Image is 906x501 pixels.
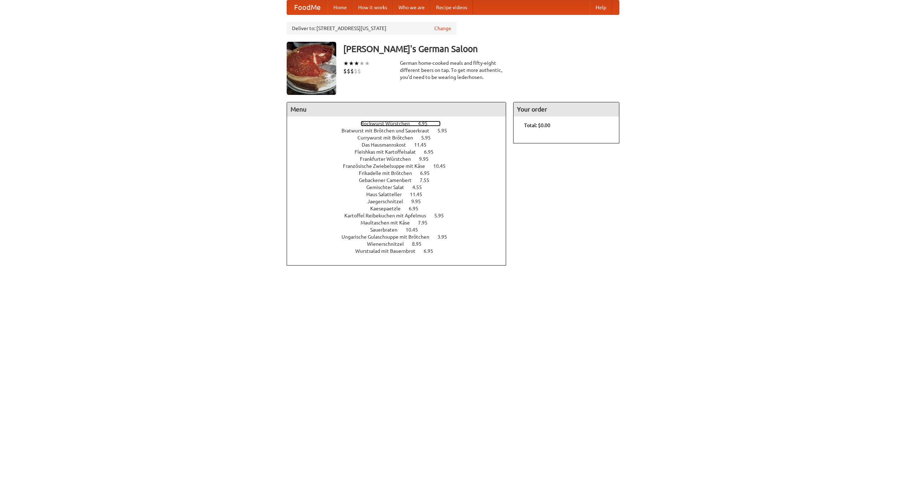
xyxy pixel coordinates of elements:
[424,248,440,254] span: 6.95
[343,163,459,169] a: Französische Zwiebelsuppe mit Käse 10.45
[343,163,432,169] span: Französische Zwiebelsuppe mit Käse
[437,234,454,240] span: 3.95
[287,0,328,15] a: FoodMe
[359,170,443,176] a: Frikadelle mit Brötchen 6.95
[420,170,437,176] span: 6.95
[357,135,444,141] a: Currywurst mit Brötchen 5.95
[342,128,460,133] a: Bratwurst mit Brötchen und Sauerkraut 5.95
[343,67,347,75] li: $
[350,67,354,75] li: $
[418,220,435,226] span: 7.95
[344,213,457,218] a: Kartoffel Reibekuchen mit Apfelmus 5.95
[409,206,425,211] span: 6.95
[367,241,435,247] a: Wienerschnitzel 8.95
[514,102,619,116] h4: Your order
[344,213,433,218] span: Kartoffel Reibekuchen mit Apfelmus
[342,128,436,133] span: Bratwurst mit Brötchen und Sauerkraut
[328,0,352,15] a: Home
[420,177,436,183] span: 7.55
[370,206,408,211] span: Kaesepaetzle
[360,156,442,162] a: Frankfurter Würstchen 9.95
[354,59,359,67] li: ★
[367,241,411,247] span: Wienerschnitzel
[406,227,425,233] span: 10.45
[287,22,457,35] div: Deliver to: [STREET_ADDRESS][US_STATE]
[418,121,435,126] span: 4.95
[362,142,413,148] span: Das Hausmannskost
[393,0,430,15] a: Who we are
[359,177,442,183] a: Gebackener Camenbert 7.55
[433,163,453,169] span: 10.45
[361,220,441,226] a: Maultaschen mit Käse 7.95
[370,227,431,233] a: Sauerbraten 10.45
[411,199,428,204] span: 9.95
[367,199,410,204] span: Jaegerschnitzel
[355,248,446,254] a: Wurstsalad mit Bauernbrot 6.95
[366,192,435,197] a: Haus Salatteller 11.45
[590,0,612,15] a: Help
[366,184,435,190] a: Gemischter Salat 4.55
[359,177,419,183] span: Gebackener Camenbert
[287,102,506,116] h4: Menu
[355,149,423,155] span: Fleishkas mit Kartoffelsalat
[357,67,361,75] li: $
[354,67,357,75] li: $
[421,135,438,141] span: 5.95
[347,67,350,75] li: $
[287,42,336,95] img: angular.jpg
[367,199,434,204] a: Jaegerschnitzel 9.95
[342,234,436,240] span: Ungarische Gulaschsuppe mit Brötchen
[434,25,451,32] a: Change
[349,59,354,67] li: ★
[412,184,429,190] span: 4.55
[343,59,349,67] li: ★
[419,156,436,162] span: 9.95
[412,241,429,247] span: 8.95
[414,142,434,148] span: 11.45
[355,248,423,254] span: Wurstsalad mit Bauernbrot
[359,59,365,67] li: ★
[361,121,441,126] a: Bockwurst Würstchen 4.95
[360,156,418,162] span: Frankfurter Würstchen
[342,234,460,240] a: Ungarische Gulaschsuppe mit Brötchen 3.95
[355,149,447,155] a: Fleishkas mit Kartoffelsalat 6.95
[437,128,454,133] span: 5.95
[352,0,393,15] a: How it works
[370,206,431,211] a: Kaesepaetzle 6.95
[400,59,506,81] div: German home-cooked meals and fifty-eight different beers on tap. To get more authentic, you'd nee...
[361,220,417,226] span: Maultaschen mit Käse
[424,149,441,155] span: 6.95
[366,184,411,190] span: Gemischter Salat
[357,135,420,141] span: Currywurst mit Brötchen
[359,170,419,176] span: Frikadelle mit Brötchen
[370,227,405,233] span: Sauerbraten
[362,142,440,148] a: Das Hausmannskost 11.45
[366,192,409,197] span: Haus Salatteller
[434,213,451,218] span: 5.95
[430,0,473,15] a: Recipe videos
[365,59,370,67] li: ★
[524,123,550,128] b: Total: $0.00
[343,42,619,56] h3: [PERSON_NAME]'s German Saloon
[410,192,429,197] span: 11.45
[361,121,417,126] span: Bockwurst Würstchen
